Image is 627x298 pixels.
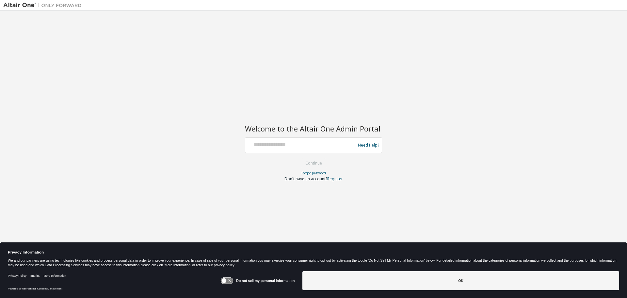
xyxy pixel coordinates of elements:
[245,124,382,133] h2: Welcome to the Altair One Admin Portal
[284,176,327,182] span: Don't have an account?
[3,2,85,9] img: Altair One
[327,176,343,182] a: Register
[301,171,326,175] a: Forgot password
